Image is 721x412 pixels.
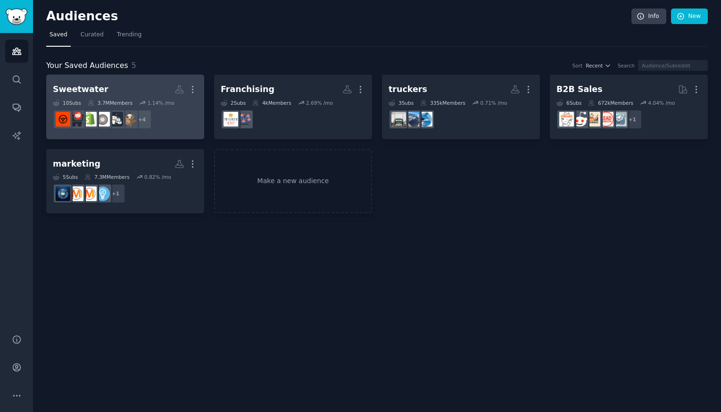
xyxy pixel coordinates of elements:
h2: Audiences [46,9,631,24]
img: b2b_sales [559,112,574,126]
div: 3 Sub s [389,100,414,106]
img: coldemail [612,112,627,126]
span: Trending [117,31,141,39]
a: Curated [77,27,107,47]
div: 672k Members [588,100,633,106]
div: 4k Members [252,100,291,106]
span: Saved [50,31,67,39]
div: 6 Sub s [556,100,581,106]
img: News_Transportation [418,112,432,126]
a: marketing5Subs7.3MMembers0.82% /mo+1EntrepreneurmarketingAskMarketingdigital_marketing [46,149,204,214]
img: AskMarketing [69,186,83,201]
img: ShopifyeCommerce [95,112,110,126]
img: sales [572,112,587,126]
div: truckers [389,84,427,95]
a: Info [631,8,666,25]
div: 7.3M Members [84,174,129,180]
img: Truckers [391,112,406,126]
img: Entrepreneur [95,186,110,201]
div: 335k Members [420,100,465,106]
a: New [671,8,708,25]
img: HotShotTrucking [405,112,419,126]
div: + 4 [132,109,152,129]
img: digital_marketing [56,186,70,201]
div: B2B Sales [556,84,603,95]
div: + 1 [622,109,642,129]
div: Franchising [221,84,274,95]
a: Trending [114,27,145,47]
div: 0.82 % /mo [144,174,171,180]
div: 4.04 % /mo [648,100,675,106]
div: Sweetwater [53,84,108,95]
div: 5 Sub s [53,174,78,180]
img: GummySearch logo [6,8,27,25]
a: Make a new audience [214,149,372,214]
img: marketing [82,186,97,201]
div: + 1 [106,184,125,203]
img: LeadGeneration [599,112,613,126]
a: B2B Sales6Subs672kMembers4.04% /mo+1coldemailLeadGenerationsalestechniquessalesb2b_sales [550,75,708,139]
div: 10 Sub s [53,100,81,106]
button: Recent [586,62,611,69]
span: Your Saved Audiences [46,60,128,72]
img: ecommerce [69,112,83,126]
div: 0.71 % /mo [480,100,507,106]
div: Search [618,62,635,69]
a: Saved [46,27,71,47]
span: Recent [586,62,603,69]
div: 3.7M Members [88,100,133,106]
img: shopify [82,112,97,126]
img: logistics [56,112,70,126]
div: 2 Sub s [221,100,246,106]
div: 1.14 % /mo [148,100,174,106]
div: 2.69 % /mo [306,100,333,106]
img: FranchiseTips [224,112,238,126]
span: Curated [81,31,104,39]
div: marketing [53,158,100,170]
a: Franchising2Subs4kMembers2.69% /moFranchisesFranchiseTips [214,75,372,139]
img: salestechniques [586,112,600,126]
a: truckers3Subs335kMembers0.71% /moNews_TransportationHotShotTruckingTruckers [382,75,540,139]
img: Franchises [237,112,251,126]
span: 5 [132,61,136,70]
img: dropship [122,112,136,126]
a: Sweetwater10Subs3.7MMembers1.14% /mo+4dropshipFulfillmentByAmazonShopifyeCommerceshopifyecommerce... [46,75,204,139]
input: Audience/Subreddit [638,60,708,71]
img: FulfillmentByAmazon [108,112,123,126]
div: Sort [572,62,583,69]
